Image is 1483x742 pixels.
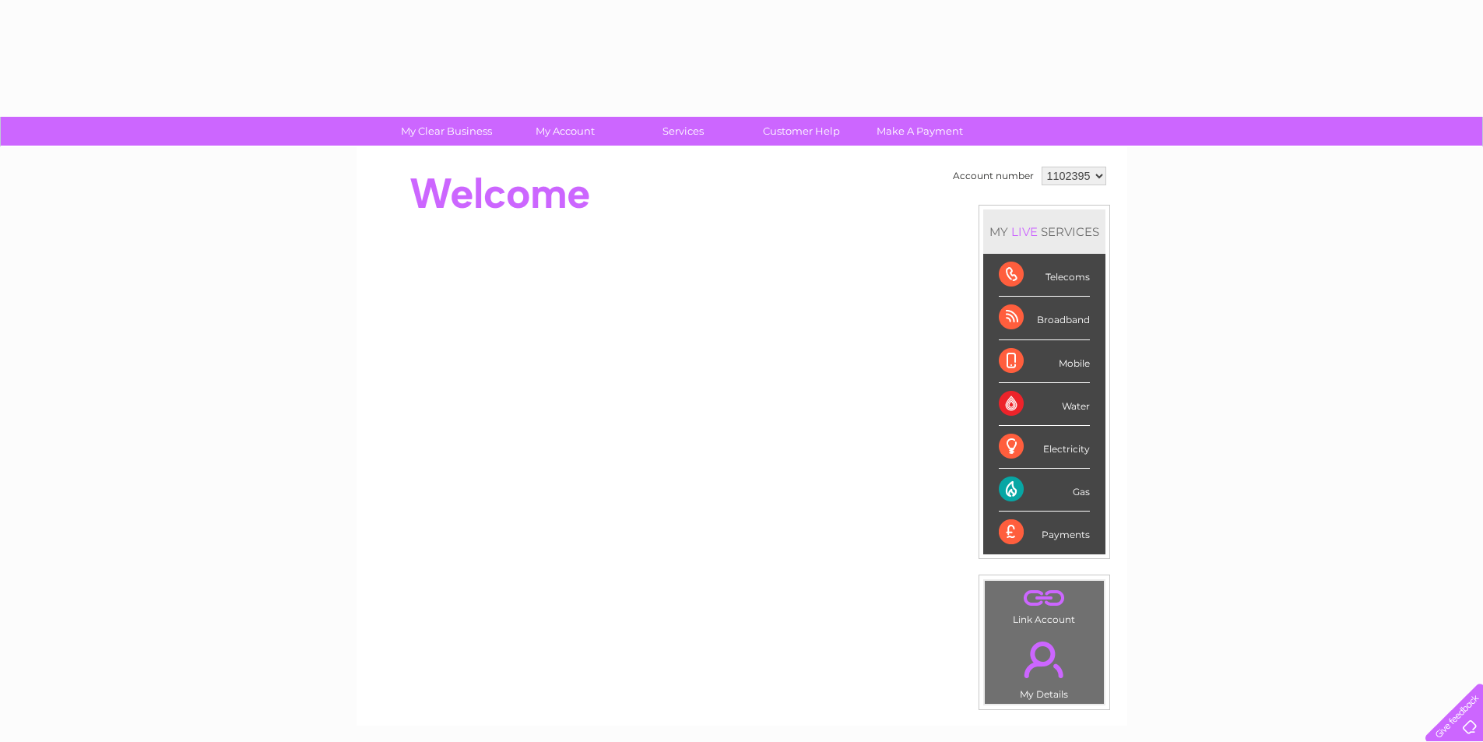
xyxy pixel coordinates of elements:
div: Telecoms [999,254,1090,297]
a: Services [619,117,747,146]
div: Broadband [999,297,1090,339]
a: Make A Payment [856,117,984,146]
td: My Details [984,628,1105,705]
td: Account number [949,163,1038,189]
a: My Clear Business [382,117,511,146]
a: My Account [501,117,629,146]
a: . [989,585,1100,612]
a: . [989,632,1100,687]
div: Payments [999,512,1090,554]
div: Water [999,383,1090,426]
td: Link Account [984,580,1105,629]
div: Gas [999,469,1090,512]
div: MY SERVICES [983,209,1105,254]
a: Customer Help [737,117,866,146]
div: Electricity [999,426,1090,469]
div: LIVE [1008,224,1041,239]
div: Mobile [999,340,1090,383]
